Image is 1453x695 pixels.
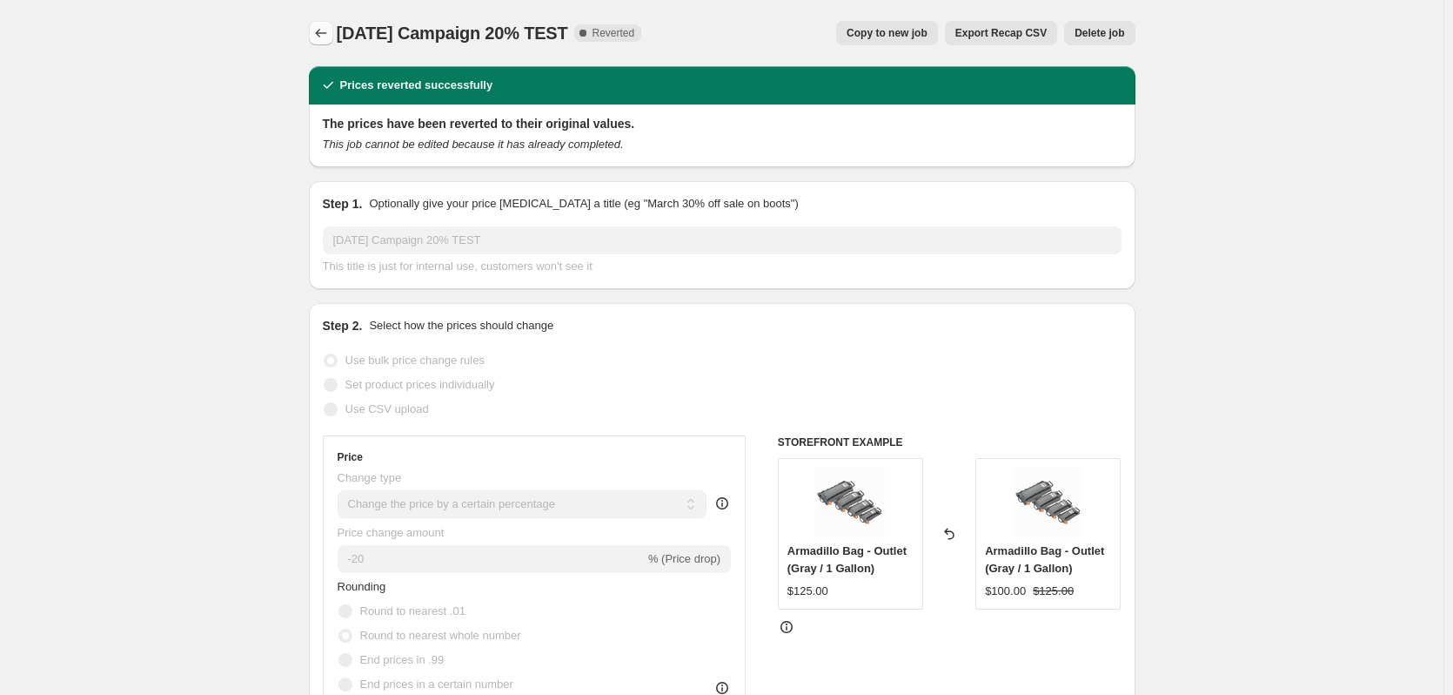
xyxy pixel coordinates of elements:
[648,552,720,565] span: % (Price drop)
[1014,468,1083,537] img: Giant-Loop-Armadillo-Bag_80x.png
[360,653,445,666] span: End prices in .99
[323,260,593,273] span: This title is just for internal use, customers won't see it
[323,226,1122,254] input: 30% off holiday sale
[323,317,363,334] h2: Step 2.
[1033,583,1074,600] strike: $125.00
[815,468,885,537] img: Giant-Loop-Armadillo-Bag_80x.png
[345,378,495,391] span: Set product prices individually
[338,450,363,464] h3: Price
[945,21,1057,45] button: Export Recap CSV
[955,26,1047,40] span: Export Recap CSV
[1064,21,1135,45] button: Delete job
[323,138,624,151] i: This job cannot be edited because it has already completed.
[340,77,493,94] h2: Prices reverted successfully
[338,526,445,539] span: Price change amount
[369,317,553,334] p: Select how the prices should change
[360,604,465,617] span: Round to nearest .01
[345,354,485,367] span: Use bulk price change rules
[360,629,521,642] span: Round to nearest whole number
[713,495,731,512] div: help
[847,26,927,40] span: Copy to new job
[337,24,568,43] span: [DATE] Campaign 20% TEST
[323,115,1122,132] h2: The prices have been reverted to their original values.
[787,544,907,575] span: Armadillo Bag - Outlet (Gray / 1 Gallon)
[338,471,402,484] span: Change type
[309,21,333,45] button: Price change jobs
[345,402,429,415] span: Use CSV upload
[323,195,363,213] h2: Step 1.
[778,435,1122,449] h6: STOREFRONT EXAMPLE
[787,583,828,600] div: $125.00
[985,583,1026,600] div: $100.00
[592,26,634,40] span: Reverted
[985,544,1104,575] span: Armadillo Bag - Outlet (Gray / 1 Gallon)
[338,545,645,573] input: -15
[360,678,513,691] span: End prices in a certain number
[338,580,386,593] span: Rounding
[369,195,798,213] p: Optionally give your price [MEDICAL_DATA] a title (eg "March 30% off sale on boots")
[836,21,938,45] button: Copy to new job
[1075,26,1124,40] span: Delete job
